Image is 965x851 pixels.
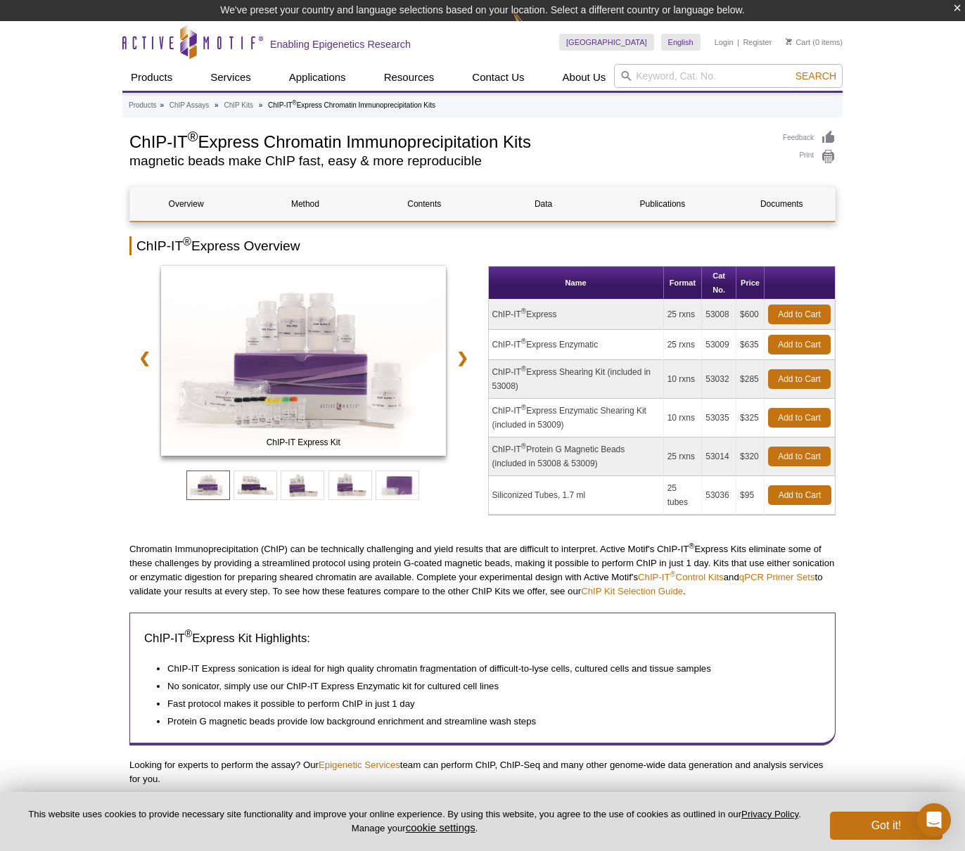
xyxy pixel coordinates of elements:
[606,187,718,221] a: Publications
[376,64,443,91] a: Resources
[786,34,843,51] li: (0 items)
[489,300,664,330] td: ChIP-IT Express
[281,64,354,91] a: Applications
[489,267,664,300] th: Name
[270,38,411,51] h2: Enabling Epigenetics Research
[489,360,664,399] td: ChIP-IT Express Shearing Kit (included in 53008)
[702,267,736,300] th: Cat No.
[129,99,156,112] a: Products
[768,447,831,466] a: Add to Cart
[259,101,263,109] li: »
[513,11,550,44] img: Change Here
[129,542,836,599] p: Chromatin Immunoprecipitation (ChIP) can be technically challenging and yield results that are di...
[188,129,198,144] sup: ®
[521,338,526,345] sup: ®
[638,572,724,582] a: ChIP-IT®Control Kits
[215,101,219,109] li: »
[489,476,664,515] td: Siliconized Tubes, 1.7 ml
[664,360,703,399] td: 10 rxns
[783,149,836,165] a: Print
[489,399,664,437] td: ChIP-IT Express Enzymatic Shearing Kit (included in 53009)
[791,70,841,82] button: Search
[664,330,703,360] td: 25 rxns
[521,404,526,411] sup: ®
[736,399,765,437] td: $325
[554,64,615,91] a: About Us
[164,435,442,449] span: ChIP-IT Express Kit
[736,437,765,476] td: $320
[830,812,942,840] button: Got it!
[581,586,683,596] a: ChIP Kit Selection Guide
[489,330,664,360] td: ChIP-IT Express Enzymatic
[664,476,703,515] td: 25 tubes
[129,758,836,786] p: Looking for experts to perform the assay? Our team can perform ChIP, ChIP-Seq and many other geno...
[521,365,526,373] sup: ®
[739,572,815,582] a: qPCR Primer Sets
[167,693,807,711] li: Fast protocol makes it possible to perform ChIP in just 1 day
[559,34,654,51] a: [GEOGRAPHIC_DATA]
[319,760,400,770] a: Epigenetic Services
[487,187,599,221] a: Data
[170,99,210,112] a: ChIP Assays
[129,130,769,151] h1: ChIP-IT Express Chromatin Immunoprecipitation Kits
[661,34,701,51] a: English
[768,369,831,389] a: Add to Cart
[183,236,191,248] sup: ®
[249,187,361,221] a: Method
[726,187,838,221] a: Documents
[464,64,532,91] a: Contact Us
[521,442,526,450] sup: ®
[664,300,703,330] td: 25 rxns
[768,408,831,428] a: Add to Cart
[130,187,242,221] a: Overview
[670,570,676,578] sup: ®
[23,808,807,835] p: This website uses cookies to provide necessary site functionality and improve your online experie...
[161,266,446,460] a: ChIP-IT Express Kit
[736,267,765,300] th: Price
[129,236,836,255] h2: ChIP-IT Express Overview
[786,37,810,47] a: Cart
[702,399,736,437] td: 53035
[129,342,160,374] a: ❮
[202,64,260,91] a: Services
[224,99,253,112] a: ChIP Kits
[702,476,736,515] td: 53036
[664,437,703,476] td: 25 rxns
[614,64,843,88] input: Keyword, Cat. No.
[768,305,831,324] a: Add to Cart
[406,821,475,833] button: cookie settings
[786,38,792,45] img: Your Cart
[702,360,736,399] td: 53032
[293,99,297,106] sup: ®
[161,266,446,456] img: ChIP-IT Express Kit
[144,630,821,647] h3: ChIP-IT Express Kit Highlights:
[185,628,192,639] sup: ®
[129,155,769,167] h2: magnetic beads make ChIP fast, easy & more reproducible
[795,70,836,82] span: Search
[743,37,772,47] a: Register
[489,437,664,476] td: ChIP-IT Protein G Magnetic Beads (included in 53008 & 53009)
[521,307,526,315] sup: ®
[715,37,734,47] a: Login
[736,330,765,360] td: $635
[167,676,807,693] li: No sonicator, simply use our ChIP-IT Express Enzymatic kit for cultured cell lines
[167,658,807,676] li: ChIP-IT Express sonication is ideal for high quality chromatin fragmentation of difficult-to-lyse...
[741,809,798,819] a: Privacy Policy
[167,711,807,729] li: Protein G magnetic beads provide low background enrichment and streamline wash steps
[160,101,164,109] li: »
[664,399,703,437] td: 10 rxns
[664,267,703,300] th: Format
[369,187,480,221] a: Contents
[768,485,831,505] a: Add to Cart
[122,64,181,91] a: Products
[783,130,836,146] a: Feedback
[737,34,739,51] li: |
[702,330,736,360] td: 53009
[736,476,765,515] td: $95
[702,437,736,476] td: 53014
[736,300,765,330] td: $600
[702,300,736,330] td: 53008
[268,101,435,109] li: ChIP-IT Express Chromatin Immunoprecipitation Kits
[917,803,951,837] div: Open Intercom Messenger
[768,335,831,354] a: Add to Cart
